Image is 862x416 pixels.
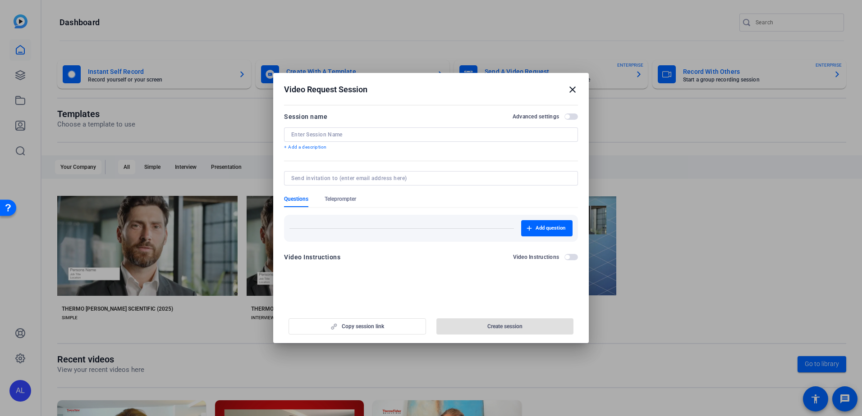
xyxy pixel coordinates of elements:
span: Questions [284,195,308,203]
button: Add question [521,220,573,236]
h2: Advanced settings [513,113,559,120]
div: Video Instructions [284,252,340,262]
mat-icon: close [567,84,578,95]
div: Video Request Session [284,84,578,95]
div: Session name [284,111,327,122]
span: Teleprompter [325,195,356,203]
h2: Video Instructions [513,253,559,261]
input: Enter Session Name [291,131,571,138]
p: + Add a description [284,144,578,151]
input: Send invitation to (enter email address here) [291,175,567,182]
span: Add question [536,225,565,232]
